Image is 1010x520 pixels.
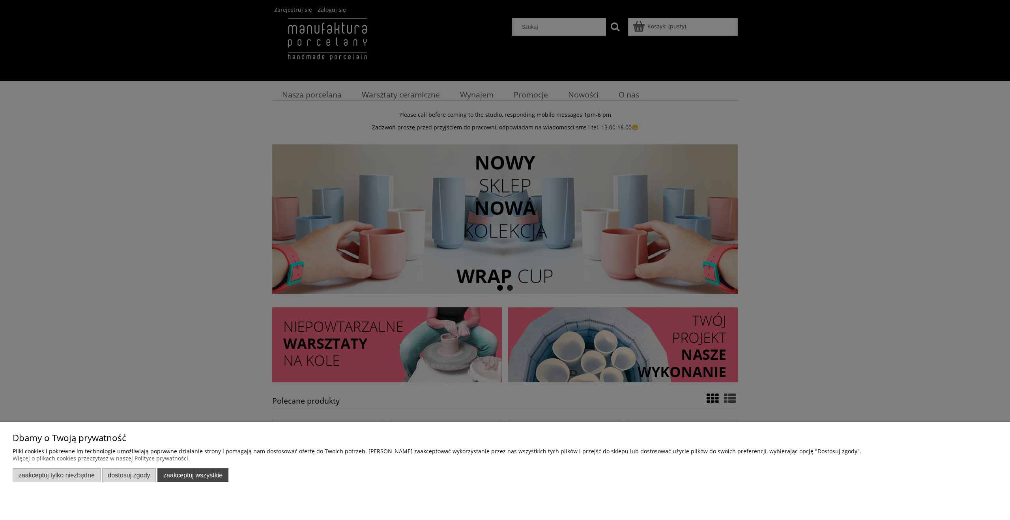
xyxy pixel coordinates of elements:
[13,434,997,441] p: Dbamy o Twoją prywatność
[13,468,101,482] button: Zaakceptuj tylko niezbędne
[157,468,228,482] button: Zaakceptuj wszystkie
[102,468,156,482] button: Dostosuj zgody
[13,455,190,462] a: Więcej o plikach cookies przeczytasz w naszej Polityce prywatności.
[13,448,997,455] p: Pliki cookies i pokrewne im technologie umożliwiają poprawne działanie strony i pomagają nam dost...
